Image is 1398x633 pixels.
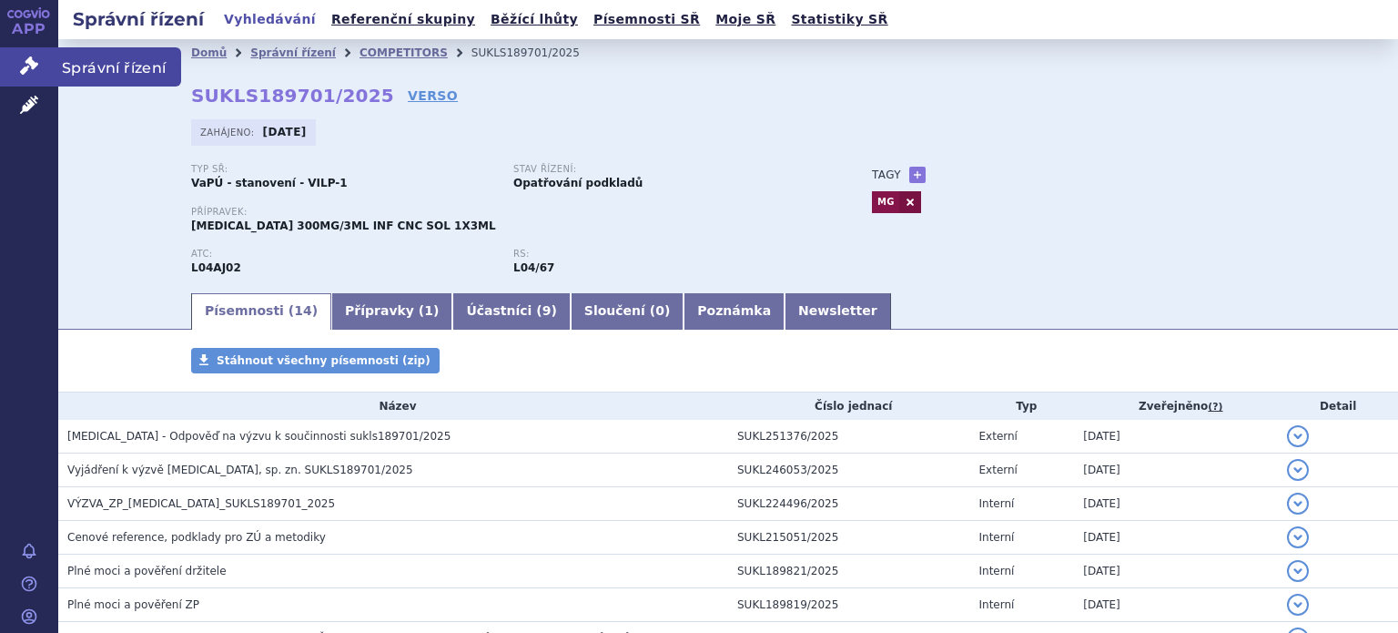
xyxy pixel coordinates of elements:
[191,220,496,232] span: [MEDICAL_DATA] 300MG/3ML INF CNC SOL 1X3ML
[655,303,664,318] span: 0
[408,87,458,105] a: VERSO
[58,6,218,32] h2: Správní řízení
[191,249,495,260] p: ATC:
[970,393,1075,420] th: Typ
[728,420,970,454] td: SUKL251376/2025
[513,261,554,274] strong: ravulizumab
[250,46,336,59] a: Správní řízení
[979,497,1015,510] span: Interní
[1074,454,1278,487] td: [DATE]
[684,293,785,330] a: Poznámka
[1287,425,1309,447] button: detail
[1074,588,1278,622] td: [DATE]
[360,46,448,59] a: COMPETITORS
[191,348,440,373] a: Stáhnout všechny písemnosti (zip)
[728,588,970,622] td: SUKL189819/2025
[200,125,258,139] span: Zahájeno:
[979,598,1015,611] span: Interní
[191,177,348,189] strong: VaPÚ - stanovení - VILP-1
[979,430,1018,443] span: Externí
[58,47,181,86] span: Správní řízení
[571,293,684,330] a: Sloučení (0)
[263,126,307,138] strong: [DATE]
[326,7,481,32] a: Referenční skupiny
[67,531,326,544] span: Cenové reference, podklady pro ZÚ a metodiky
[909,167,926,183] a: +
[331,293,452,330] a: Přípravky (1)
[588,7,705,32] a: Písemnosti SŘ
[191,164,495,175] p: Typ SŘ:
[728,393,970,420] th: Číslo jednací
[67,464,413,476] span: Vyjádření k výzvě ULTOMIRIS, sp. zn. SUKLS189701/2025
[67,430,451,443] span: ULTOMIRIS - Odpověď na výzvu k součinnosti sukls189701/2025
[1287,594,1309,616] button: detail
[513,249,817,260] p: RS:
[1074,487,1278,521] td: [DATE]
[872,191,899,213] a: MG
[67,497,335,510] span: VÝZVA_ZP_ULTOMIRIS_SUKLS189701_2025
[67,565,227,577] span: Plné moci a pověření držitele
[872,164,901,186] h3: Tagy
[979,464,1018,476] span: Externí
[1287,560,1309,582] button: detail
[728,555,970,588] td: SUKL189821/2025
[513,164,817,175] p: Stav řízení:
[1208,401,1222,413] abbr: (?)
[67,598,199,611] span: Plné moci a pověření ZP
[1074,555,1278,588] td: [DATE]
[1287,459,1309,481] button: detail
[294,303,311,318] span: 14
[513,177,643,189] strong: Opatřování podkladů
[191,85,394,107] strong: SUKLS189701/2025
[1074,521,1278,555] td: [DATE]
[728,454,970,487] td: SUKL246053/2025
[191,261,241,274] strong: RAVULIZUMAB
[785,293,891,330] a: Newsletter
[217,354,431,367] span: Stáhnout všechny písemnosti (zip)
[218,7,321,32] a: Vyhledávání
[485,7,583,32] a: Běžící lhůty
[424,303,433,318] span: 1
[728,521,970,555] td: SUKL215051/2025
[1278,393,1398,420] th: Detail
[785,7,893,32] a: Statistiky SŘ
[1074,393,1278,420] th: Zveřejněno
[979,531,1015,544] span: Interní
[1074,420,1278,454] td: [DATE]
[1287,493,1309,515] button: detail
[191,207,836,218] p: Přípravek:
[452,293,570,330] a: Účastníci (9)
[191,46,227,59] a: Domů
[58,393,728,420] th: Název
[1287,526,1309,548] button: detail
[191,293,331,330] a: Písemnosti (14)
[728,487,970,521] td: SUKL224496/2025
[471,39,603,66] li: SUKLS189701/2025
[542,303,552,318] span: 9
[979,565,1015,577] span: Interní
[710,7,781,32] a: Moje SŘ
